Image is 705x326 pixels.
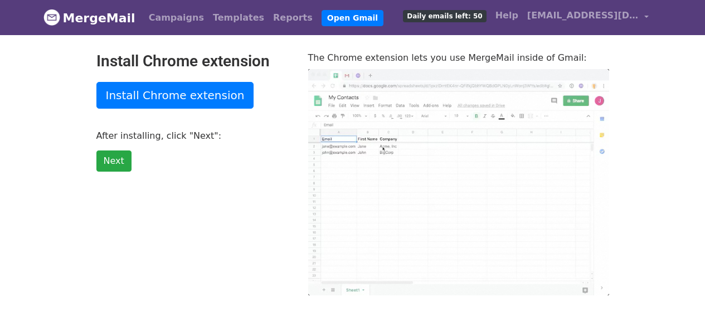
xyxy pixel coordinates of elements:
a: Daily emails left: 50 [398,4,490,27]
a: Campaigns [144,7,208,29]
p: The Chrome extension lets you use MergeMail inside of Gmail: [308,52,609,64]
a: MergeMail [43,6,135,30]
p: After installing, click "Next": [96,130,291,142]
a: Install Chrome extension [96,82,254,109]
span: [EMAIL_ADDRESS][DOMAIN_NAME] [527,9,639,22]
span: Daily emails left: 50 [403,10,486,22]
img: MergeMail logo [43,9,60,26]
a: [EMAIL_ADDRESS][DOMAIN_NAME] [523,4,653,31]
a: Open Gmail [322,10,383,26]
a: Templates [208,7,269,29]
h2: Install Chrome extension [96,52,291,71]
a: Next [96,150,132,172]
a: Reports [269,7,317,29]
a: Help [491,4,523,27]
